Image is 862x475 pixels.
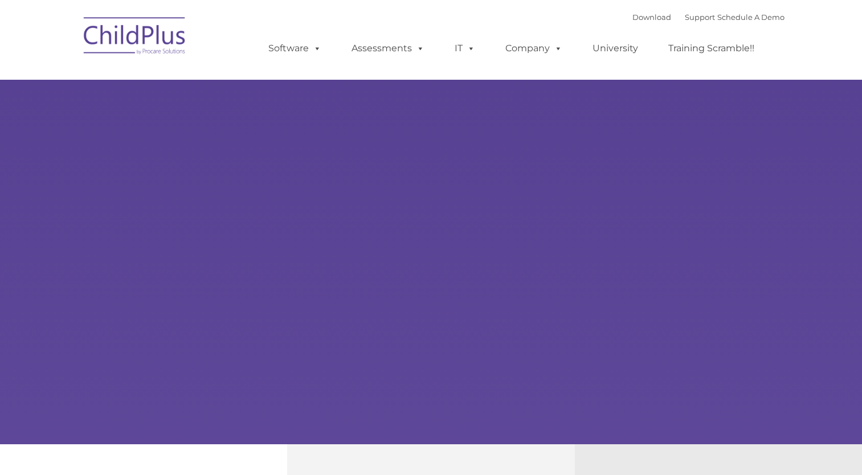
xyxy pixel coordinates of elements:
a: IT [443,37,487,60]
a: Software [257,37,333,60]
a: Schedule A Demo [717,13,785,22]
a: Assessments [340,37,436,60]
a: Company [494,37,574,60]
img: ChildPlus by Procare Solutions [78,9,192,66]
a: Download [632,13,671,22]
a: Training Scramble!! [657,37,766,60]
font: | [632,13,785,22]
a: Support [685,13,715,22]
a: University [581,37,649,60]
